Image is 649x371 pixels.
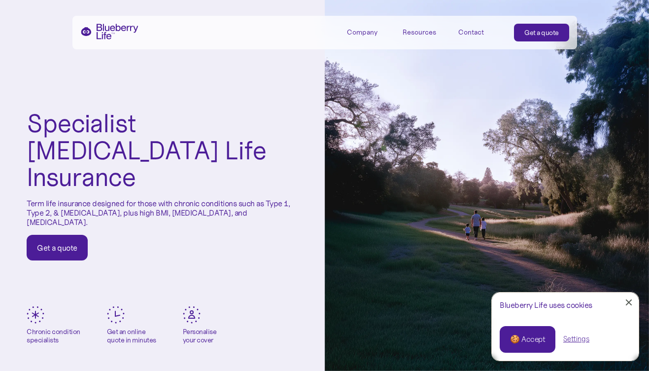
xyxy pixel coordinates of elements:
[347,24,391,40] div: Company
[458,24,503,40] a: Contact
[458,28,484,37] div: Contact
[629,302,629,303] div: Close Cookie Popup
[27,110,298,191] h1: Specialist [MEDICAL_DATA] Life Insurance
[514,24,569,41] a: Get a quote
[27,235,88,260] a: Get a quote
[563,334,589,344] a: Settings
[27,328,80,344] div: Chronic condition specialists
[403,28,436,37] div: Resources
[500,300,631,310] div: Blueberry Life uses cookies
[107,328,156,344] div: Get an online quote in minutes
[619,293,639,312] a: Close Cookie Popup
[524,28,559,37] div: Get a quote
[510,334,545,345] div: 🍪 Accept
[27,199,298,227] p: Term life insurance designed for those with chronic conditions such as Type 1, Type 2, & [MEDICAL...
[403,24,447,40] div: Resources
[37,243,77,253] div: Get a quote
[80,24,138,39] a: home
[500,326,555,353] a: 🍪 Accept
[347,28,377,37] div: Company
[183,328,217,344] div: Personalise your cover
